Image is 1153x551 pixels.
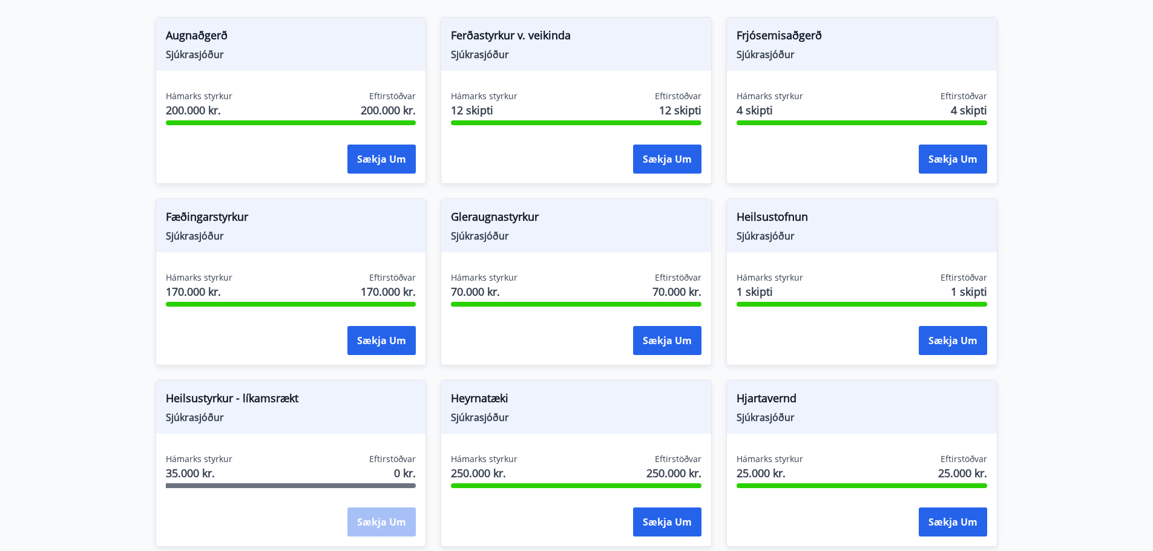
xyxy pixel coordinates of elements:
[659,102,701,118] span: 12 skipti
[737,272,803,284] span: Hámarks styrkur
[394,465,416,481] span: 0 kr.
[655,453,701,465] span: Eftirstöðvar
[166,411,416,424] span: Sjúkrasjóður
[737,453,803,465] span: Hámarks styrkur
[451,453,517,465] span: Hámarks styrkur
[166,27,416,48] span: Augnaðgerð
[166,102,232,118] span: 200.000 kr.
[941,90,987,102] span: Eftirstöðvar
[451,90,517,102] span: Hámarks styrkur
[919,507,987,536] button: Sækja um
[166,453,232,465] span: Hámarks styrkur
[737,102,803,118] span: 4 skipti
[451,27,701,48] span: Ferðastyrkur v. veikinda
[633,326,701,355] button: Sækja um
[347,326,416,355] button: Sækja um
[451,272,517,284] span: Hámarks styrkur
[451,102,517,118] span: 12 skipti
[737,390,987,411] span: Hjartavernd
[938,465,987,481] span: 25.000 kr.
[919,145,987,174] button: Sækja um
[633,507,701,536] button: Sækja um
[737,229,987,243] span: Sjúkrasjóður
[361,102,416,118] span: 200.000 kr.
[361,284,416,299] span: 170.000 kr.
[737,465,803,481] span: 25.000 kr.
[166,90,232,102] span: Hámarks styrkur
[369,453,416,465] span: Eftirstöðvar
[652,284,701,299] span: 70.000 kr.
[347,145,416,174] button: Sækja um
[369,90,416,102] span: Eftirstöðvar
[451,284,517,299] span: 70.000 kr.
[166,465,232,481] span: 35.000 kr.
[646,465,701,481] span: 250.000 kr.
[737,48,987,61] span: Sjúkrasjóður
[166,272,232,284] span: Hámarks styrkur
[951,102,987,118] span: 4 skipti
[451,229,701,243] span: Sjúkrasjóður
[451,465,517,481] span: 250.000 kr.
[166,209,416,229] span: Fæðingarstyrkur
[737,284,803,299] span: 1 skipti
[737,411,987,424] span: Sjúkrasjóður
[633,145,701,174] button: Sækja um
[919,326,987,355] button: Sækja um
[451,390,701,411] span: Heyrnatæki
[737,27,987,48] span: Frjósemisaðgerð
[951,284,987,299] span: 1 skipti
[166,229,416,243] span: Sjúkrasjóður
[941,453,987,465] span: Eftirstöðvar
[369,272,416,284] span: Eftirstöðvar
[166,390,416,411] span: Heilsustyrkur - líkamsrækt
[451,411,701,424] span: Sjúkrasjóður
[737,90,803,102] span: Hámarks styrkur
[655,90,701,102] span: Eftirstöðvar
[737,209,987,229] span: Heilsustofnun
[941,272,987,284] span: Eftirstöðvar
[451,48,701,61] span: Sjúkrasjóður
[166,284,232,299] span: 170.000 kr.
[451,209,701,229] span: Gleraugnastyrkur
[655,272,701,284] span: Eftirstöðvar
[166,48,416,61] span: Sjúkrasjóður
